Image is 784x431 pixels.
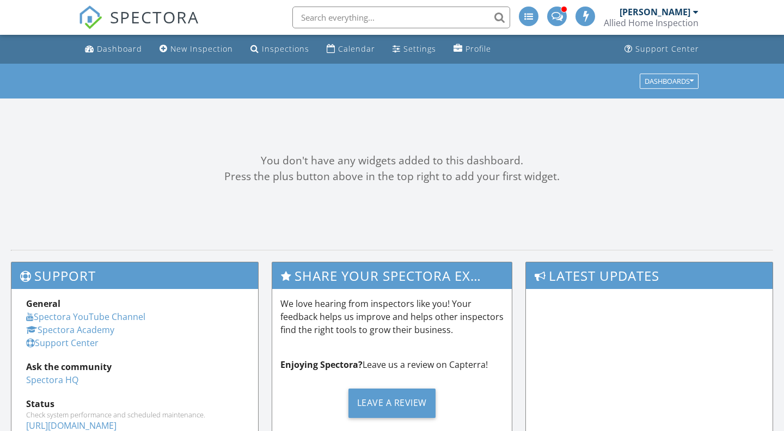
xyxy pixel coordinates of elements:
div: Settings [403,44,436,54]
a: Spectora Academy [26,324,114,336]
div: Dashboards [645,77,694,85]
div: [PERSON_NAME] [620,7,690,17]
a: SPECTORA [78,15,199,38]
div: Support Center [635,44,699,54]
a: Support Center [620,39,703,59]
a: Leave a Review [280,380,504,426]
div: Allied Home Inspection [604,17,699,28]
a: Support Center [26,337,99,349]
div: Profile [465,44,491,54]
strong: General [26,298,60,310]
a: Profile [449,39,495,59]
a: Calendar [322,39,379,59]
h3: Share Your Spectora Experience [272,262,512,289]
a: Spectora HQ [26,374,78,386]
h3: Latest Updates [526,262,773,289]
div: New Inspection [170,44,233,54]
p: Leave us a review on Capterra! [280,358,504,371]
div: Inspections [262,44,309,54]
button: Dashboards [640,73,699,89]
a: Inspections [246,39,314,59]
div: Status [26,397,243,410]
div: Leave a Review [348,389,436,418]
a: Spectora YouTube Channel [26,311,145,323]
img: The Best Home Inspection Software - Spectora [78,5,102,29]
a: Settings [388,39,440,59]
div: Press the plus button above in the top right to add your first widget. [11,169,773,184]
span: SPECTORA [110,5,199,28]
p: We love hearing from inspectors like you! Your feedback helps us improve and helps other inspecto... [280,297,504,336]
a: New Inspection [155,39,237,59]
strong: Enjoying Spectora? [280,359,363,371]
a: Dashboard [81,39,146,59]
div: Dashboard [97,44,142,54]
input: Search everything... [292,7,510,28]
div: Ask the community [26,360,243,373]
div: Calendar [338,44,375,54]
div: Check system performance and scheduled maintenance. [26,410,243,419]
h3: Support [11,262,258,289]
div: You don't have any widgets added to this dashboard. [11,153,773,169]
